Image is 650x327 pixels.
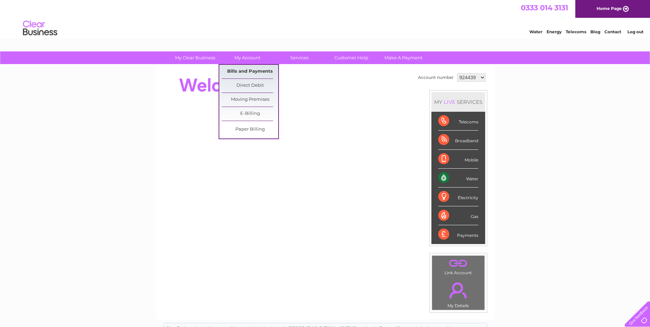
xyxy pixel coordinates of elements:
[604,29,621,34] a: Contact
[442,99,457,105] div: LIVE
[529,29,542,34] a: Water
[547,29,562,34] a: Energy
[416,72,455,83] td: Account number
[438,187,478,206] div: Electricity
[222,107,278,121] a: E-Billing
[438,169,478,187] div: Water
[438,150,478,169] div: Mobile
[432,277,485,310] td: My Details
[438,112,478,131] div: Telecoms
[23,18,58,39] img: logo.png
[438,206,478,225] div: Gas
[566,29,586,34] a: Telecoms
[271,51,328,64] a: Services
[438,225,478,244] div: Payments
[590,29,600,34] a: Blog
[222,93,278,107] a: Moving Premises
[163,4,487,33] div: Clear Business is a trading name of Verastar Limited (registered in [GEOGRAPHIC_DATA] No. 3667643...
[167,51,223,64] a: My Clear Business
[438,131,478,149] div: Broadband
[432,255,485,277] td: Link Account
[521,3,568,12] a: 0333 014 3131
[219,51,275,64] a: My Account
[627,29,643,34] a: Log out
[431,92,485,112] div: MY SERVICES
[434,257,483,269] a: .
[323,51,380,64] a: Customer Help
[434,278,483,302] a: .
[222,65,278,78] a: Bills and Payments
[222,79,278,93] a: Direct Debit
[222,123,278,136] a: Paper Billing
[375,51,432,64] a: Make A Payment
